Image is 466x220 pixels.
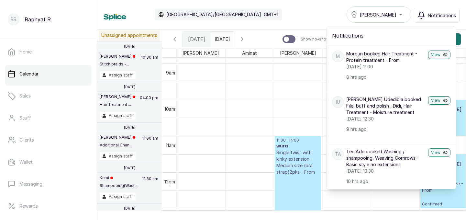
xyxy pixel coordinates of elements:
[124,206,135,210] p: [DATE]
[124,85,135,89] p: [DATE]
[181,49,220,57] span: [PERSON_NAME]
[5,65,92,83] a: Calendar
[360,11,396,18] span: [PERSON_NAME]
[165,69,176,76] div: 9am
[279,49,318,57] span: [PERSON_NAME]
[428,51,450,59] button: View
[124,125,135,129] p: [DATE]
[100,94,135,99] p: [PERSON_NAME]
[346,96,426,116] p: [PERSON_NAME] Udedibia booked File, buff and polish , Didi, Hair Treatment - Moisture treatment
[19,181,42,187] p: Messaging
[100,175,139,180] p: Kemi
[139,94,159,112] p: 04:00 pm
[11,16,17,23] p: RR
[100,62,135,67] p: Stitch braids -...
[100,152,136,160] button: Assign staff
[346,116,426,122] p: [DATE] 12:30
[141,175,159,193] p: 11:30 am
[5,43,92,61] a: Home
[301,37,349,42] p: Show no-show/cancelled
[5,87,92,105] a: Sales
[5,153,92,171] a: Wallet
[19,93,31,99] p: Sales
[19,49,32,55] p: Home
[346,168,426,174] p: [DATE] 13:30
[5,197,92,215] a: Rewards
[335,151,341,157] p: TA
[264,11,278,18] p: GMT+1
[166,11,261,18] p: [GEOGRAPHIC_DATA]/[GEOGRAPHIC_DATA]
[25,16,51,23] p: Raphyat R
[332,32,450,40] h2: Notifications
[100,112,136,120] button: Assign staff
[276,149,319,175] p: Single twist with kinky extension - Medium size (bra strap)2pks - From
[347,6,411,23] button: [PERSON_NAME]
[124,166,135,170] p: [DATE]
[276,143,319,149] h3: wura
[428,96,450,105] button: View
[188,35,205,43] span: [DATE]
[241,49,258,57] span: Aminat
[100,54,135,59] p: [PERSON_NAME]
[100,71,136,79] button: Assign staff
[100,143,135,148] p: Additional Ghan...
[422,193,465,207] p: Confirmed
[141,135,159,152] p: 11:00 am
[346,74,426,80] p: 8 hrs ago
[5,109,92,127] a: Staff
[100,135,135,140] p: [PERSON_NAME]
[100,102,135,107] p: Hair Treatment ...
[183,32,211,47] div: [DATE]
[19,115,31,121] p: Staff
[336,99,340,105] p: IU
[140,54,159,71] p: 10:30 am
[100,193,136,201] button: Assign staff
[346,178,426,185] p: 10 hrs ago
[276,138,319,143] p: 11:00 - 14:00
[19,71,39,77] p: Calendar
[19,159,33,165] p: Wallet
[336,53,340,60] p: M
[100,183,139,188] p: Shampooing(Wash...
[414,8,460,23] button: Notifications
[124,44,135,48] p: [DATE]
[164,142,176,149] div: 11am
[99,29,160,41] p: Unassigned appointments
[19,137,34,143] p: Clients
[346,148,426,168] p: Tee Ade booked Washing / shampooing, Weaving Cornrows - Basic style no extensions
[346,126,426,133] p: 9 hrs ago
[19,203,38,209] p: Rewards
[163,106,176,112] div: 10am
[346,64,426,70] p: [DATE] 11:00
[346,51,426,64] p: Moroun booked Hair Treatment - Protein treatment - From
[428,12,456,19] span: Notifications
[428,148,450,157] button: View
[163,178,176,185] div: 12pm
[5,175,92,193] a: Messaging
[5,131,92,149] a: Clients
